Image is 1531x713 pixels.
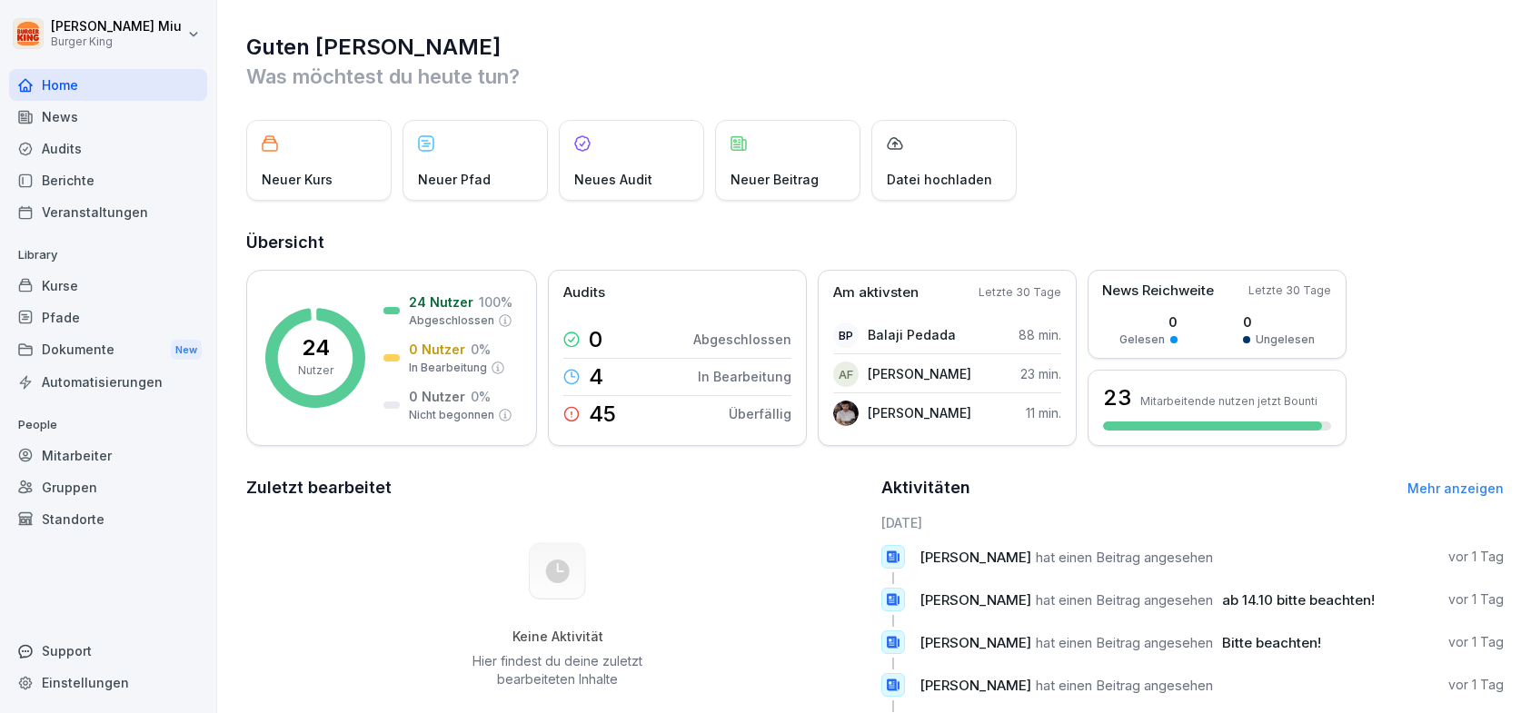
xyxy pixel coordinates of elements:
[833,401,859,426] img: tw5tnfnssutukm6nhmovzqwr.png
[1119,312,1178,332] p: 0
[1119,332,1165,348] p: Gelesen
[833,361,859,387] div: AF
[920,634,1031,651] span: [PERSON_NAME]
[1020,364,1061,383] p: 23 min.
[9,366,207,398] a: Automatisierungen
[409,387,465,406] p: 0 Nutzer
[9,101,207,133] a: News
[833,322,859,348] div: BP
[171,340,202,361] div: New
[868,403,971,422] p: [PERSON_NAME]
[9,471,207,503] a: Gruppen
[1019,325,1061,344] p: 88 min.
[881,475,970,500] h2: Aktivitäten
[1248,282,1331,299] p: Letzte 30 Tage
[1140,394,1317,408] p: Mitarbeitende nutzen jetzt Bounti
[471,387,491,406] p: 0 %
[589,366,603,388] p: 4
[9,241,207,270] p: Library
[693,330,791,349] p: Abgeschlossen
[979,284,1061,301] p: Letzte 30 Tage
[409,312,494,329] p: Abgeschlossen
[246,62,1504,91] p: Was möchtest du heute tun?
[563,282,605,303] p: Audits
[698,367,791,386] p: In Bearbeitung
[466,652,650,688] p: Hier findest du deine zuletzt bearbeiteten Inhalte
[1448,633,1504,651] p: vor 1 Tag
[302,337,330,359] p: 24
[246,33,1504,62] h1: Guten [PERSON_NAME]
[1243,312,1315,332] p: 0
[466,629,650,645] h5: Keine Aktivität
[471,340,491,359] p: 0 %
[9,69,207,101] a: Home
[9,635,207,667] div: Support
[409,292,473,312] p: 24 Nutzer
[1448,676,1504,694] p: vor 1 Tag
[920,677,1031,694] span: [PERSON_NAME]
[479,292,512,312] p: 100 %
[1036,549,1213,566] span: hat einen Beitrag angesehen
[9,302,207,333] a: Pfade
[881,513,1504,532] h6: [DATE]
[887,170,992,189] p: Datei hochladen
[920,591,1031,609] span: [PERSON_NAME]
[589,403,616,425] p: 45
[1448,590,1504,609] p: vor 1 Tag
[262,170,333,189] p: Neuer Kurs
[868,325,956,344] p: Balaji Pedada
[9,440,207,471] a: Mitarbeiter
[246,475,869,500] h2: Zuletzt bearbeitet
[1026,403,1061,422] p: 11 min.
[51,19,182,35] p: [PERSON_NAME] Miu
[9,667,207,698] a: Einstellungen
[9,333,207,367] div: Dokumente
[409,407,494,423] p: Nicht begonnen
[729,404,791,423] p: Überfällig
[1036,591,1213,609] span: hat einen Beitrag angesehen
[9,164,207,196] a: Berichte
[589,329,602,351] p: 0
[731,170,819,189] p: Neuer Beitrag
[574,170,652,189] p: Neues Audit
[409,360,487,376] p: In Bearbeitung
[1407,480,1504,496] a: Mehr anzeigen
[9,133,207,164] a: Audits
[9,411,207,440] p: People
[1036,634,1213,651] span: hat einen Beitrag angesehen
[9,196,207,228] a: Veranstaltungen
[9,333,207,367] a: DokumenteNew
[246,230,1504,255] h2: Übersicht
[1448,548,1504,566] p: vor 1 Tag
[1222,591,1375,609] span: ab 14.10 bitte beachten!
[9,270,207,302] a: Kurse
[418,170,491,189] p: Neuer Pfad
[51,35,182,48] p: Burger King
[1036,677,1213,694] span: hat einen Beitrag angesehen
[1222,634,1321,651] span: Bitte beachten!
[868,364,971,383] p: [PERSON_NAME]
[409,340,465,359] p: 0 Nutzer
[833,282,919,303] p: Am aktivsten
[9,503,207,535] a: Standorte
[1102,281,1214,302] p: News Reichweite
[920,549,1031,566] span: [PERSON_NAME]
[1256,332,1315,348] p: Ungelesen
[1103,382,1131,413] h3: 23
[298,362,333,379] p: Nutzer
